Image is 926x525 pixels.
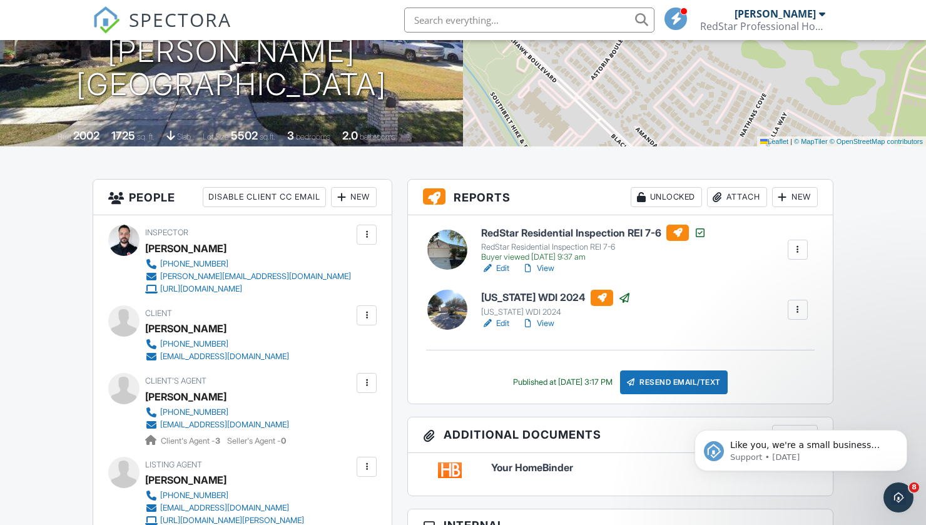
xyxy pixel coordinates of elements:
[260,132,275,141] span: sq.ft.
[883,482,913,512] iframe: Intercom live chat
[20,2,443,101] h1: [STREET_ADDRESS][PERSON_NAME] [GEOGRAPHIC_DATA]
[111,129,135,142] div: 1725
[129,6,232,33] span: SPECTORA
[145,239,226,258] div: [PERSON_NAME]
[491,462,818,474] a: Your HomeBinder
[772,187,818,207] div: New
[54,36,214,108] span: Like you, we're a small business that relies on reviews to grow. If you have a few minutes, we'd ...
[481,252,706,262] div: Buyer viewed [DATE] 9:37 am
[790,138,792,145] span: |
[177,132,191,141] span: slab
[145,338,289,350] a: [PHONE_NUMBER]
[145,489,304,502] a: [PHONE_NUMBER]
[203,187,326,207] div: Disable Client CC Email
[160,284,242,294] div: [URL][DOMAIN_NAME]
[513,377,613,387] div: Published at [DATE] 3:17 PM
[296,132,330,141] span: bedrooms
[408,180,833,215] h3: Reports
[227,436,286,446] span: Seller's Agent -
[481,317,509,330] a: Edit
[522,317,554,330] a: View
[145,419,289,431] a: [EMAIL_ADDRESS][DOMAIN_NAME]
[160,339,228,349] div: [PHONE_NUMBER]
[145,376,206,385] span: Client's Agent
[631,187,702,207] div: Unlocked
[145,308,172,318] span: Client
[909,482,919,492] span: 8
[342,129,358,142] div: 2.0
[145,460,202,469] span: Listing Agent
[481,225,706,262] a: RedStar Residential Inspection REI 7-6 RedStar Residential Inspection REI 7-6 Buyer viewed [DATE]...
[676,404,926,491] iframe: Intercom notifications message
[93,17,232,43] a: SPECTORA
[137,132,155,141] span: sq. ft.
[58,132,71,141] span: Built
[54,48,216,59] p: Message from Support, sent 2w ago
[203,132,229,141] span: Lot Size
[160,259,228,269] div: [PHONE_NUMBER]
[145,387,226,406] div: [PERSON_NAME]
[481,290,631,317] a: [US_STATE] WDI 2024 [US_STATE] WDI 2024
[481,225,706,241] h6: RedStar Residential Inspection REI 7-6
[231,129,258,142] div: 5502
[145,228,188,237] span: Inspector
[93,180,392,215] h3: People
[620,370,728,394] div: Resend Email/Text
[331,187,377,207] div: New
[145,471,226,489] div: [PERSON_NAME]
[760,138,788,145] a: Leaflet
[408,417,833,453] h3: Additional Documents
[215,436,220,446] strong: 3
[145,319,226,338] div: [PERSON_NAME]
[160,407,228,417] div: [PHONE_NUMBER]
[287,129,294,142] div: 3
[160,420,289,430] div: [EMAIL_ADDRESS][DOMAIN_NAME]
[735,8,816,20] div: [PERSON_NAME]
[145,406,289,419] a: [PHONE_NUMBER]
[522,262,554,275] a: View
[481,307,631,317] div: [US_STATE] WDI 2024
[145,283,351,295] a: [URL][DOMAIN_NAME]
[145,502,304,514] a: [EMAIL_ADDRESS][DOMAIN_NAME]
[160,491,228,501] div: [PHONE_NUMBER]
[160,272,351,282] div: [PERSON_NAME][EMAIL_ADDRESS][DOMAIN_NAME]
[160,352,289,362] div: [EMAIL_ADDRESS][DOMAIN_NAME]
[830,138,923,145] a: © OpenStreetMap contributors
[481,242,706,252] div: RedStar Residential Inspection REI 7-6
[438,462,462,478] img: homebinder-01ee79ab6597d7457983ebac235b49a047b0a9616a008fb4a345000b08f3b69e.png
[481,262,509,275] a: Edit
[93,6,120,34] img: The Best Home Inspection Software - Spectora
[360,132,395,141] span: bathrooms
[145,270,351,283] a: [PERSON_NAME][EMAIL_ADDRESS][DOMAIN_NAME]
[73,129,99,142] div: 2002
[481,290,631,306] h6: [US_STATE] WDI 2024
[160,503,289,513] div: [EMAIL_ADDRESS][DOMAIN_NAME]
[700,20,825,33] div: RedStar Professional Home Inspection, Inc
[707,187,767,207] div: Attach
[404,8,654,33] input: Search everything...
[161,436,222,446] span: Client's Agent -
[794,138,828,145] a: © MapTiler
[145,258,351,270] a: [PHONE_NUMBER]
[145,350,289,363] a: [EMAIL_ADDRESS][DOMAIN_NAME]
[281,436,286,446] strong: 0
